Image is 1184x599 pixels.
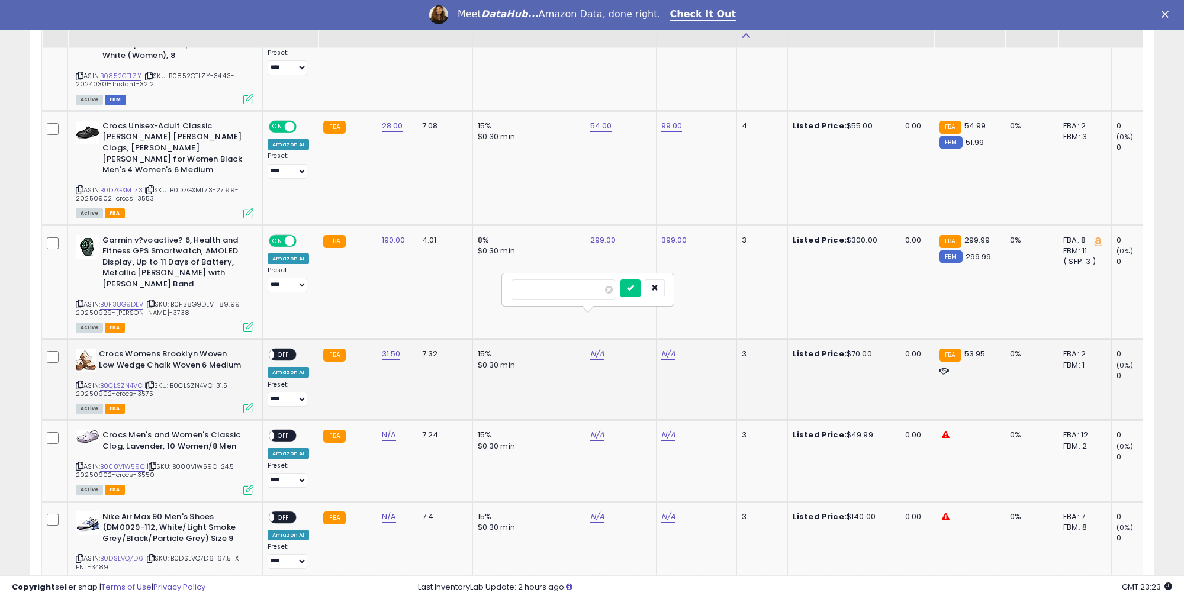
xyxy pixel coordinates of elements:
div: 0% [1010,430,1049,440]
div: 7.4 [422,511,464,522]
div: ASIN: [76,349,253,412]
div: 0 [1117,142,1164,153]
small: FBM [939,136,962,149]
div: 3 [742,349,778,359]
span: | SKU: B0F38G9DLV-189.99-20250929-[PERSON_NAME]-3738 [76,299,243,317]
div: 0% [1010,121,1049,131]
a: N/A [590,511,604,523]
a: B0852CTLZY [100,71,141,81]
strong: Copyright [12,581,55,592]
div: 0.00 [905,511,925,522]
div: Preset: [268,462,309,488]
div: Preset: [268,543,309,569]
img: Profile image for Georgie [429,5,448,24]
a: N/A [661,511,675,523]
a: B0DSLVQ7D6 [100,553,143,563]
span: All listings currently available for purchase on Amazon [76,95,103,105]
div: Num of Comp. [1063,5,1106,30]
div: Meet Amazon Data, done right. [458,8,661,20]
span: 299.99 [964,234,990,246]
a: Terms of Use [101,581,152,592]
div: Ship Price [905,5,929,30]
small: FBA [323,349,345,362]
span: OFF [274,350,293,360]
small: (0%) [1117,442,1133,451]
small: FBA [939,349,961,362]
div: BB Share 24h. [1010,5,1053,30]
div: FBA: 2 [1063,121,1102,131]
div: 0% [1010,349,1049,359]
a: 299.00 [590,234,616,246]
div: 0.00 [905,349,925,359]
img: 3133AloH3rL._SL40_.jpg [76,430,99,443]
div: 0.00 [905,121,925,131]
div: 3 [742,511,778,522]
div: $0.30 min [478,441,576,452]
div: ( SFP: 3 ) [1063,256,1102,267]
div: 15% [478,121,576,131]
div: Total Rev. [1117,5,1160,30]
span: FBA [105,485,125,495]
small: FBA [323,511,345,524]
small: (0%) [1117,132,1133,141]
b: Crocs Womens Brooklyn Woven Low Wedge Chalk Woven 6 Medium [99,349,243,373]
div: 0 [1117,235,1164,246]
small: FBA [939,235,961,248]
div: 7.32 [422,349,464,359]
a: 54.00 [590,120,612,132]
div: 0 [1117,349,1164,359]
a: Check It Out [670,8,736,21]
div: Amazon AI [268,139,309,150]
span: OFF [274,431,293,441]
a: N/A [590,429,604,441]
a: B0CLSZN4VC [100,381,143,391]
div: Amazon AI [268,253,309,264]
div: $70.00 [793,349,891,359]
div: ASIN: [76,18,253,103]
small: FBA [323,121,345,134]
span: | SKU: B0CLSZN4VC-31.5-20250902-crocs-3575 [76,381,231,398]
div: 8% [478,235,576,246]
small: (0%) [1117,523,1133,532]
div: 0 [1117,430,1164,440]
b: Crocs Unisex-Adult Classic [PERSON_NAME] [PERSON_NAME] Clogs, [PERSON_NAME] [PERSON_NAME] for Wom... [102,121,246,179]
i: DataHub... [481,8,539,20]
a: 99.00 [661,120,683,132]
div: FBA: 7 [1063,511,1102,522]
div: ASIN: [76,430,253,493]
span: All listings currently available for purchase on Amazon [76,404,103,414]
div: Amazon AI [268,530,309,540]
span: 54.99 [964,120,986,131]
div: 3 [742,430,778,440]
span: FBA [105,208,125,218]
div: 0 [1117,256,1164,267]
div: $0.30 min [478,522,576,533]
div: Preset: [268,152,309,179]
span: | SKU: B0DSLVQ7D6-67.5-X-FNL-3489 [76,553,242,571]
b: Listed Price: [793,511,847,522]
div: 15% [478,349,576,359]
div: 0 [1117,371,1164,381]
div: FBM: 11 [1063,246,1102,256]
span: OFF [274,512,293,522]
div: FBM: 3 [1063,131,1102,142]
small: FBA [939,121,961,134]
img: 31jXisPAGfL._SL40_.jpg [76,121,99,144]
div: $0.30 min [478,360,576,371]
div: 7.08 [422,121,464,131]
div: 0 [1117,533,1164,543]
div: 3 [742,235,778,246]
div: FBM: 8 [1063,522,1102,533]
small: (0%) [1117,246,1133,256]
span: | SKU: B000V1W59C-24.5-20250902-crocs-3550 [76,462,238,479]
div: 15% [478,511,576,522]
div: Preset: [268,49,309,76]
div: ASIN: [76,511,253,586]
span: FBA [105,323,125,333]
span: 2025-10-11 23:23 GMT [1122,581,1172,592]
div: 0% [1010,511,1049,522]
div: Amazon AI [268,448,309,459]
a: N/A [661,429,675,441]
div: FBM: 1 [1063,360,1102,371]
div: $49.99 [793,430,891,440]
